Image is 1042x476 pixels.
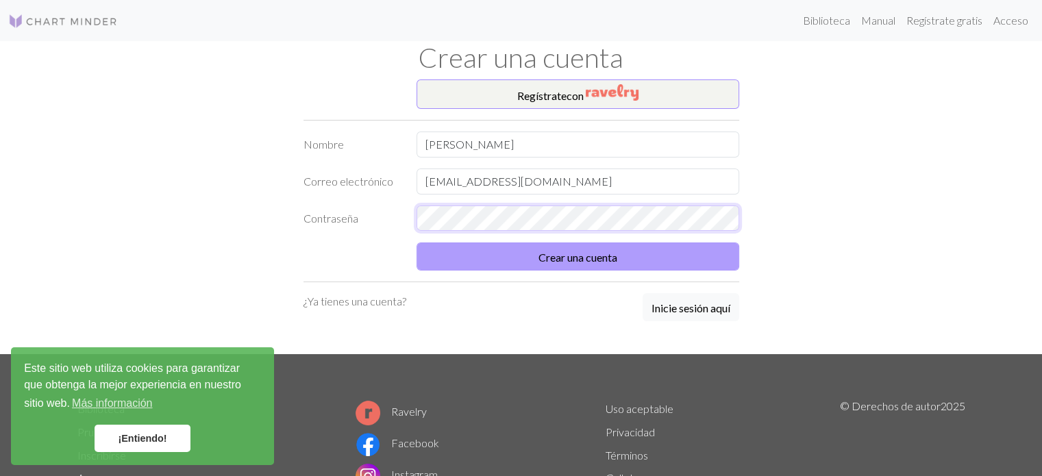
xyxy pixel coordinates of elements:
button: Crear una cuenta [417,242,739,271]
font: Manual [861,14,895,27]
a: Acceso [988,7,1034,34]
font: Regístrate gratis [906,14,982,27]
a: Privacidad [606,425,655,438]
a: Obtenga más información sobre las cookies [70,393,155,414]
font: Nombre [303,138,344,151]
font: Crear una cuenta [419,41,623,74]
img: Logotipo de Facebook [356,432,380,457]
a: Ravelry [356,405,427,418]
font: Inicie sesión aquí [652,301,730,314]
button: Regístratecon [417,79,739,109]
font: ¿Ya tienes una cuenta? [303,295,406,308]
a: Regístrate gratis [901,7,988,34]
button: Inicie sesión aquí [643,293,739,321]
font: © Derechos de autor [840,399,941,412]
font: Más información [72,397,152,409]
a: Biblioteca [797,7,856,34]
a: Manual [856,7,901,34]
font: Facebook [391,436,439,449]
font: con [567,89,584,102]
font: Este sitio web utiliza cookies para garantizar que obtenga la mejor experiencia en nuestro sitio ... [24,362,241,409]
font: Regístrate [517,89,567,102]
font: Crear una cuenta [538,251,617,264]
a: Descartar el mensaje de cookies [95,425,190,452]
font: ¡Entiendo! [118,433,166,444]
div: consentimiento de cookies [11,347,274,465]
img: Logotipo de Ravelry [356,401,380,425]
a: Uso aceptable [606,402,673,415]
a: Facebook [356,436,439,449]
font: Acceso [993,14,1028,27]
a: Términos [606,449,648,462]
font: Contraseña [303,212,358,225]
font: Correo electrónico [303,175,393,188]
img: Logo [8,13,118,29]
font: Ravelry [391,405,427,418]
img: Ravelry [586,84,638,101]
font: 2025 [941,399,965,412]
font: Biblioteca [803,14,850,27]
